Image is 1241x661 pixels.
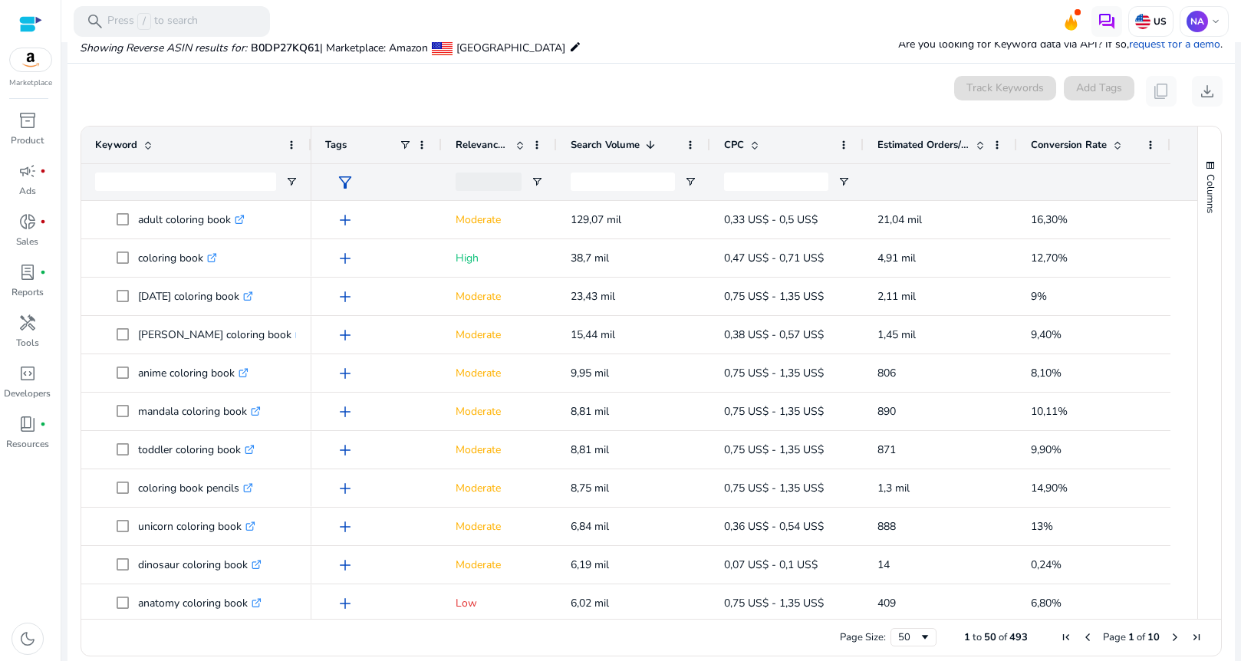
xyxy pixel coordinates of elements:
span: 23,43 mil [571,289,615,304]
span: 888 [877,519,896,534]
p: Moderate [456,511,543,542]
span: Search Volume [571,138,640,152]
span: 14,90% [1031,481,1068,495]
span: add [336,594,354,613]
span: add [336,403,354,421]
span: fiber_manual_record [40,269,46,275]
div: Next Page [1169,631,1181,643]
span: 8,81 mil [571,404,609,419]
p: anatomy coloring book [138,587,262,619]
button: Open Filter Menu [285,176,298,188]
span: 0,47 US$ - 0,71 US$ [724,251,824,265]
span: 0,24% [1031,557,1062,572]
input: Keyword Filter Input [95,173,276,191]
span: 4,91 mil [877,251,916,265]
mat-icon: edit [569,38,581,56]
p: Press to search [107,13,198,30]
span: add [336,326,354,344]
span: 1 [1128,630,1134,644]
span: add [336,441,354,459]
span: 1,45 mil [877,327,916,342]
span: fiber_manual_record [40,219,46,225]
span: code_blocks [18,364,37,383]
span: | Marketplace: Amazon [320,41,428,55]
p: mandala coloring book [138,396,261,427]
span: Relevance Score [456,138,509,152]
span: 6,02 mil [571,596,609,610]
span: add [336,518,354,536]
span: campaign [18,162,37,180]
p: [PERSON_NAME] coloring book [138,319,305,350]
span: of [999,630,1007,644]
span: 14 [877,557,890,572]
span: 0,36 US$ - 0,54 US$ [724,519,824,534]
span: 9,95 mil [571,366,609,380]
p: dinosaur coloring book [138,549,262,580]
span: add [336,364,354,383]
span: lab_profile [18,263,37,281]
span: add [336,479,354,498]
p: Ads [19,184,36,198]
span: 0,75 US$ - 1,35 US$ [724,404,824,419]
p: US [1150,15,1167,28]
span: 409 [877,596,896,610]
div: Page Size: [840,630,886,644]
p: Moderate [456,434,543,465]
p: coloring book [138,242,217,274]
span: B0DP27KQ61 [251,41,320,55]
span: / [137,13,151,30]
span: fiber_manual_record [40,421,46,427]
span: 0,07 US$ - 0,1 US$ [724,557,818,572]
span: 16,30% [1031,212,1068,227]
span: 0,38 US$ - 0,57 US$ [724,327,824,342]
span: 1,3 mil [877,481,910,495]
p: Product [11,133,44,147]
p: Moderate [456,549,543,580]
span: 0,75 US$ - 1,35 US$ [724,442,824,457]
img: amazon.svg [10,48,51,71]
div: 50 [898,630,919,644]
p: Marketplace [9,77,52,89]
div: Last Page [1190,631,1203,643]
p: NA [1187,11,1208,32]
p: toddler coloring book [138,434,255,465]
span: 8,81 mil [571,442,609,457]
p: Moderate [456,472,543,504]
span: 806 [877,366,896,380]
span: 12,70% [1031,251,1068,265]
span: inventory_2 [18,111,37,130]
span: CPC [724,138,744,152]
div: Previous Page [1081,631,1094,643]
span: 493 [1009,630,1028,644]
span: add [336,211,354,229]
p: Low [456,587,543,619]
span: 1 [964,630,970,644]
input: CPC Filter Input [724,173,828,191]
button: Open Filter Menu [684,176,696,188]
span: Conversion Rate [1031,138,1107,152]
span: download [1198,82,1216,100]
span: handyman [18,314,37,332]
p: adult coloring book [138,204,245,235]
span: [GEOGRAPHIC_DATA] [456,41,565,55]
span: 10 [1147,630,1160,644]
span: Columns [1203,174,1217,213]
p: High [456,242,543,274]
p: Reports [12,285,44,299]
span: 9% [1031,289,1047,304]
p: Moderate [456,281,543,312]
span: 8,75 mil [571,481,609,495]
button: Open Filter Menu [531,176,543,188]
span: 8,10% [1031,366,1062,380]
p: Moderate [456,319,543,350]
span: 890 [877,404,896,419]
span: 6,80% [1031,596,1062,610]
span: to [973,630,982,644]
span: 50 [984,630,996,644]
span: 0,33 US$ - 0,5 US$ [724,212,818,227]
span: 10,11% [1031,404,1068,419]
span: search [86,12,104,31]
i: Showing Reverse ASIN results for: [80,41,247,55]
span: Tags [325,138,347,152]
span: fiber_manual_record [40,168,46,174]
